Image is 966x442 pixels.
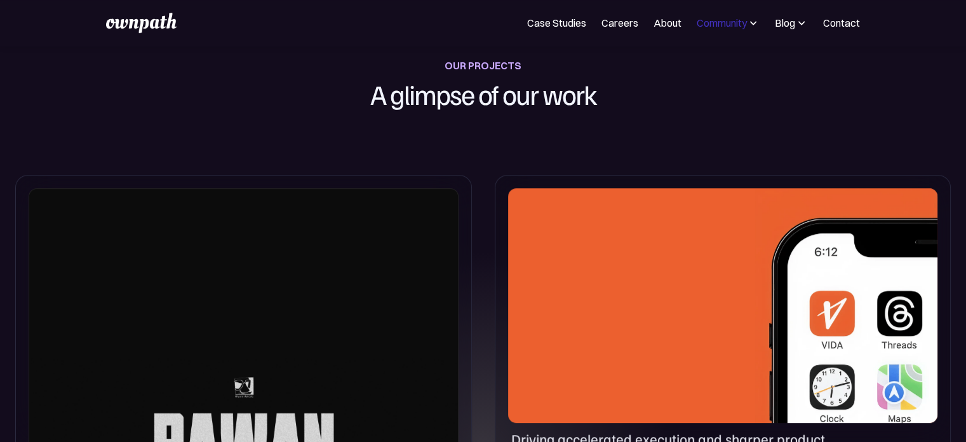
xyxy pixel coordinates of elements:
a: Case Studies [527,15,586,31]
div: Blog [775,15,795,31]
h1: A glimpse of our work [307,74,660,114]
a: About [654,15,681,31]
div: Blog [775,15,808,31]
div: Community [697,15,760,31]
div: Community [697,15,747,31]
a: Contact [823,15,860,31]
div: OUR PROJECTS [445,57,521,74]
a: Careers [601,15,638,31]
